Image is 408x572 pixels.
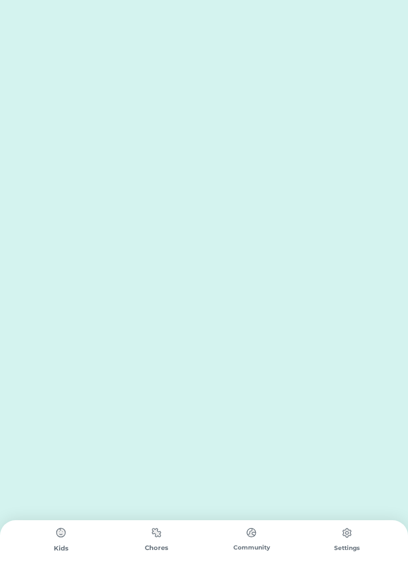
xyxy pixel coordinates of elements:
[147,523,166,542] img: type%3Dchores%2C%20state%3Ddefault.svg
[51,523,71,543] img: type%3Dchores%2C%20state%3Ddefault.svg
[14,544,109,553] div: Kids
[109,543,204,553] div: Chores
[337,523,357,543] img: type%3Dchores%2C%20state%3Ddefault.svg
[204,543,299,552] div: Community
[242,523,261,542] img: type%3Dchores%2C%20state%3Ddefault.svg
[299,544,395,552] div: Settings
